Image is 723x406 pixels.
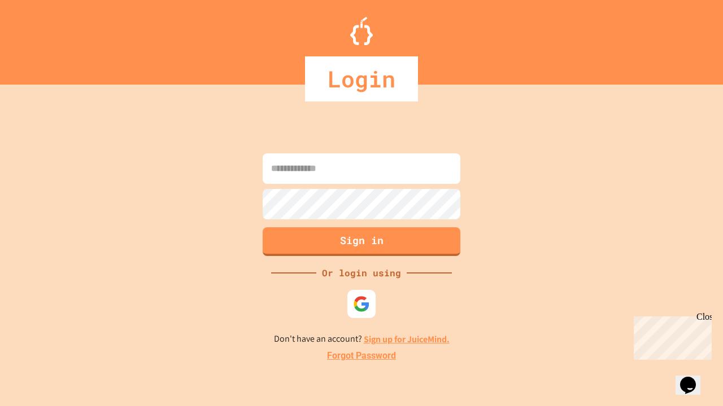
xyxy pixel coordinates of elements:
div: Login [305,56,418,101]
a: Forgot Password [327,349,396,363]
iframe: chat widget [676,361,712,395]
a: Sign up for JuiceMind. [364,333,450,345]
img: Logo.svg [350,17,373,45]
p: Don't have an account? [274,332,450,346]
img: google-icon.svg [353,295,370,312]
div: Or login using [316,266,407,280]
button: Sign in [263,227,460,256]
div: Chat with us now!Close [5,5,78,72]
iframe: chat widget [629,312,712,360]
